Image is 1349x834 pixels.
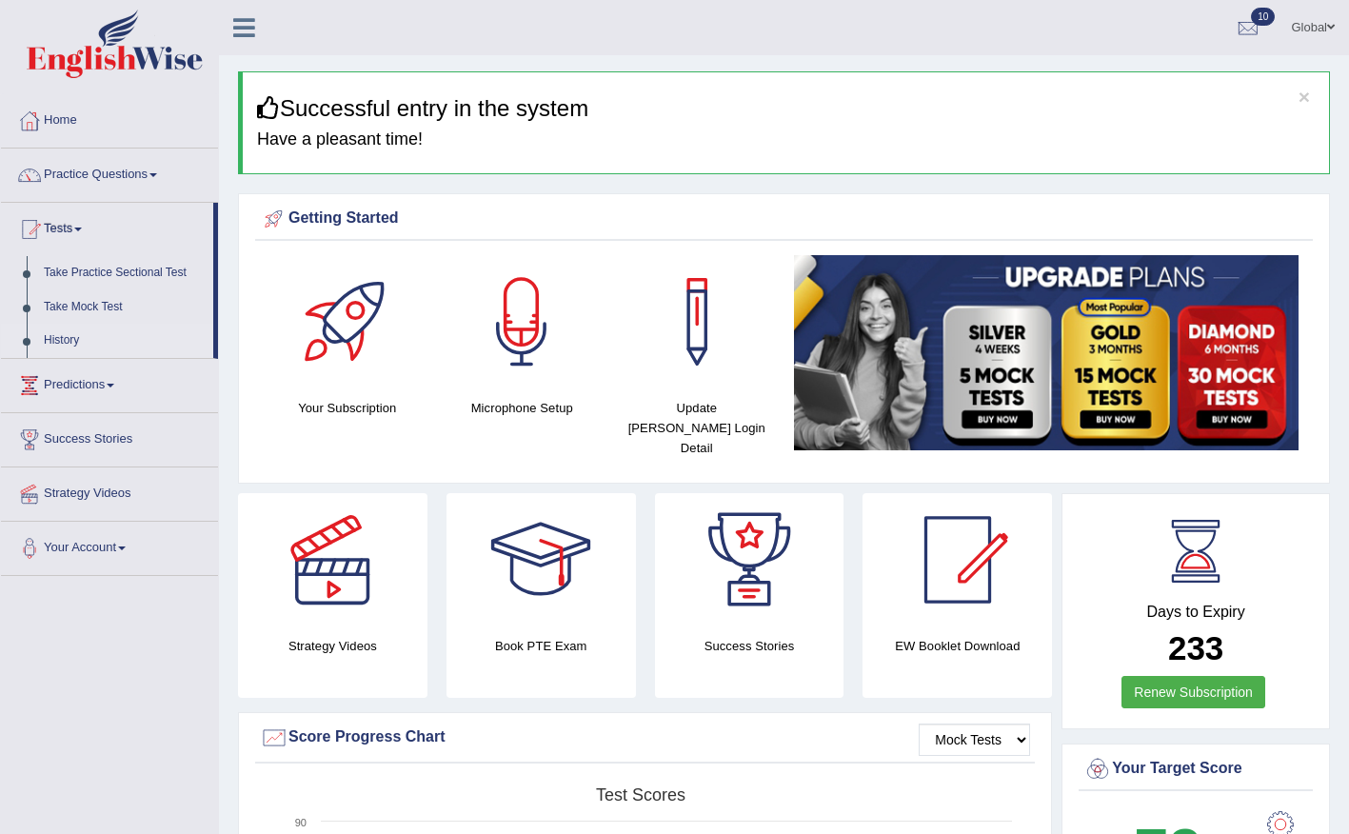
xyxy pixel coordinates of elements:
img: small5.jpg [794,255,1299,450]
div: Score Progress Chart [260,724,1030,752]
h4: Book PTE Exam [446,636,636,656]
div: Getting Started [260,205,1308,233]
a: Strategy Videos [1,467,218,515]
a: Take Mock Test [35,290,213,325]
div: Your Target Score [1083,755,1308,784]
h4: Have a pleasant time! [257,130,1315,149]
a: Tests [1,203,213,250]
span: 10 [1251,8,1275,26]
a: Practice Questions [1,149,218,196]
a: Home [1,94,218,142]
a: Take Practice Sectional Test [35,256,213,290]
h4: EW Booklet Download [863,636,1052,656]
h4: Success Stories [655,636,844,656]
b: 233 [1168,629,1223,666]
h4: Days to Expiry [1083,604,1308,621]
h4: Microphone Setup [445,398,601,418]
a: Success Stories [1,413,218,461]
a: Predictions [1,359,218,407]
button: × [1299,87,1310,107]
a: Your Account [1,522,218,569]
h4: Update [PERSON_NAME] Login Detail [619,398,775,458]
h3: Successful entry in the system [257,96,1315,121]
a: History [35,324,213,358]
h4: Your Subscription [269,398,426,418]
a: Renew Subscription [1121,676,1265,708]
h4: Strategy Videos [238,636,427,656]
text: 90 [295,817,307,828]
tspan: Test scores [596,785,685,804]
